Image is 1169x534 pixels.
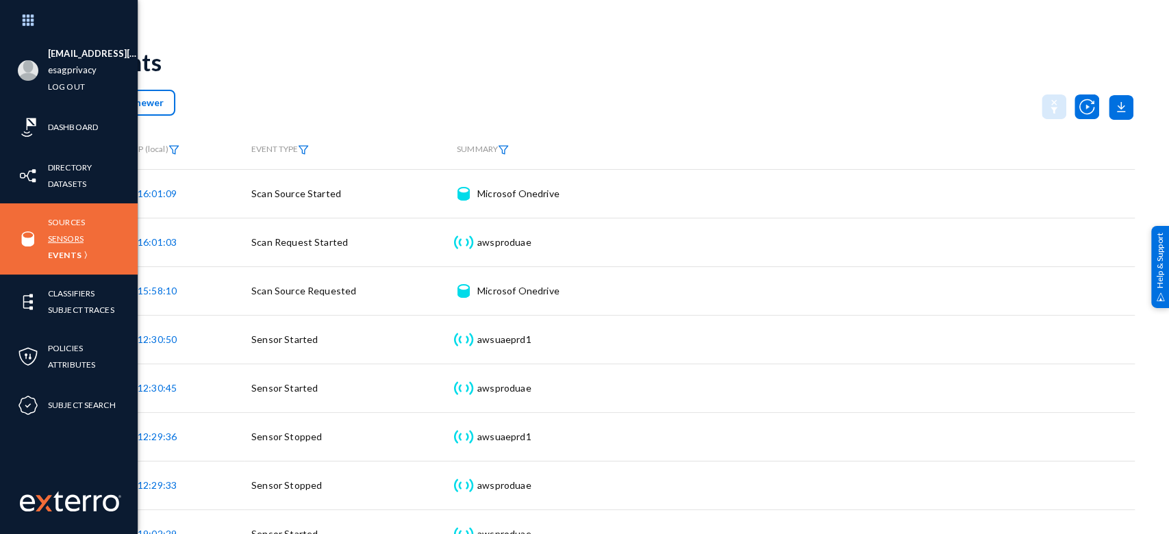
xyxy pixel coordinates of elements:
[477,479,531,492] div: awsproduae
[18,117,38,138] img: icon-risk-sonar.svg
[48,176,86,192] a: Datasets
[452,381,475,395] img: icon-sensor.svg
[1151,226,1169,308] div: Help & Support
[18,395,38,416] img: icon-compliance.svg
[97,144,179,154] span: TIMESTAMP (local)
[138,285,177,296] span: 15:58:10
[138,382,177,394] span: 12:30:45
[251,144,309,155] span: EVENT TYPE
[477,187,560,201] div: Microsof Onedrive
[452,236,475,249] img: icon-sensor.svg
[251,431,322,442] span: Sensor Stopped
[1156,292,1165,301] img: help_support.svg
[251,333,318,345] span: Sensor Started
[138,188,177,199] span: 16:01:09
[48,160,92,175] a: Directory
[477,284,560,298] div: Microsof Onedrive
[251,285,356,296] span: Scan Source Requested
[48,302,114,318] a: Subject Traces
[48,357,95,372] a: Attributes
[20,491,121,511] img: exterro-work-mark.svg
[477,333,531,346] div: awsuaeprd1
[48,62,97,78] a: esagprivacy
[498,145,509,155] img: icon-filter.svg
[251,479,322,491] span: Sensor Stopped
[18,60,38,81] img: blank-profile-picture.png
[138,333,177,345] span: 12:30:50
[251,236,348,248] span: Scan Request Started
[477,430,531,444] div: awsuaeprd1
[18,292,38,312] img: icon-elements.svg
[48,340,83,356] a: Policies
[168,145,179,155] img: icon-filter.svg
[138,236,177,248] span: 16:01:03
[36,495,52,511] img: exterro-logo.svg
[48,214,85,230] a: Sources
[251,188,341,199] span: Scan Source Started
[48,46,138,62] li: [EMAIL_ADDRESS][DOMAIN_NAME]
[48,285,95,301] a: Classifiers
[457,144,509,154] span: SUMMARY
[452,479,475,492] img: icon-sensor.svg
[138,479,177,491] span: 12:29:33
[477,236,531,249] div: awsproduae
[452,430,475,444] img: icon-sensor.svg
[452,333,475,346] img: icon-sensor.svg
[18,346,38,367] img: icon-policies.svg
[457,187,469,201] img: icon-source.svg
[48,231,84,246] a: Sensors
[8,5,49,35] img: app launcher
[18,229,38,249] img: icon-sources.svg
[251,382,318,394] span: Sensor Started
[18,166,38,186] img: icon-inventory.svg
[1074,94,1099,119] img: icon-utility-autoscan.svg
[48,79,85,94] a: Log out
[48,397,116,413] a: Subject Search
[138,431,177,442] span: 12:29:36
[457,284,469,298] img: icon-source.svg
[298,145,309,155] img: icon-filter.svg
[48,119,98,135] a: Dashboard
[48,247,81,263] a: Events
[477,381,531,395] div: awsproduae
